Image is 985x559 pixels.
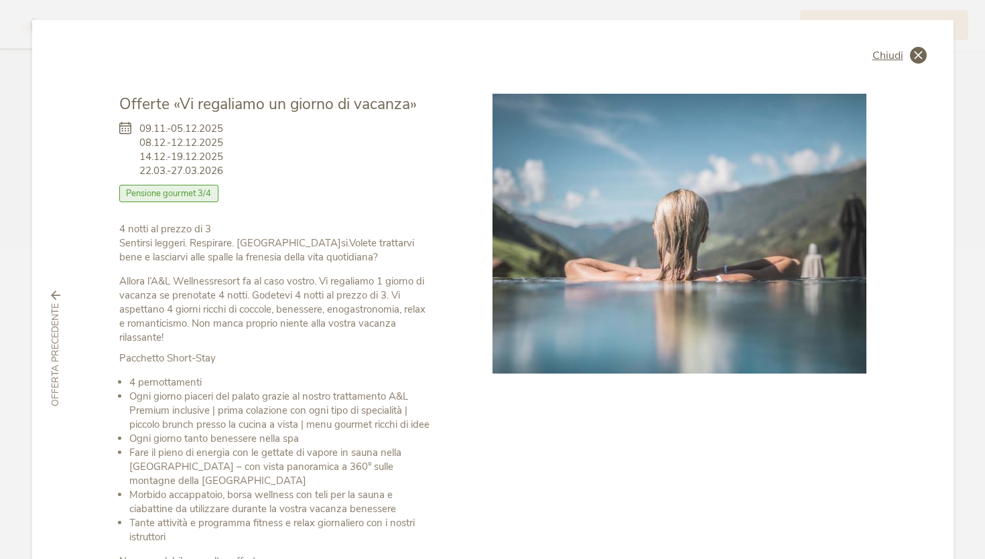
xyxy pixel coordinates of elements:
[119,222,433,264] p: Sentirsi leggeri. Respirare. [GEOGRAPHIC_DATA]si.
[492,94,866,374] img: Offerte «Vi regaliamo un giorno di vacanza»
[119,236,414,264] strong: Volete trattarvi bene e lasciarvi alle spalle la frenesia della vita quotidiana?
[139,122,223,178] span: 09.11.-05.12.2025 08.12.-12.12.2025 14.12.-19.12.2025 22.03.-27.03.2026
[872,50,903,61] span: Chiudi
[119,94,417,114] span: Offerte «Vi regaliamo un giorno di vacanza»
[119,185,219,202] span: Pensione gourmet 3/4
[119,222,211,236] strong: 4 notti al prezzo di 3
